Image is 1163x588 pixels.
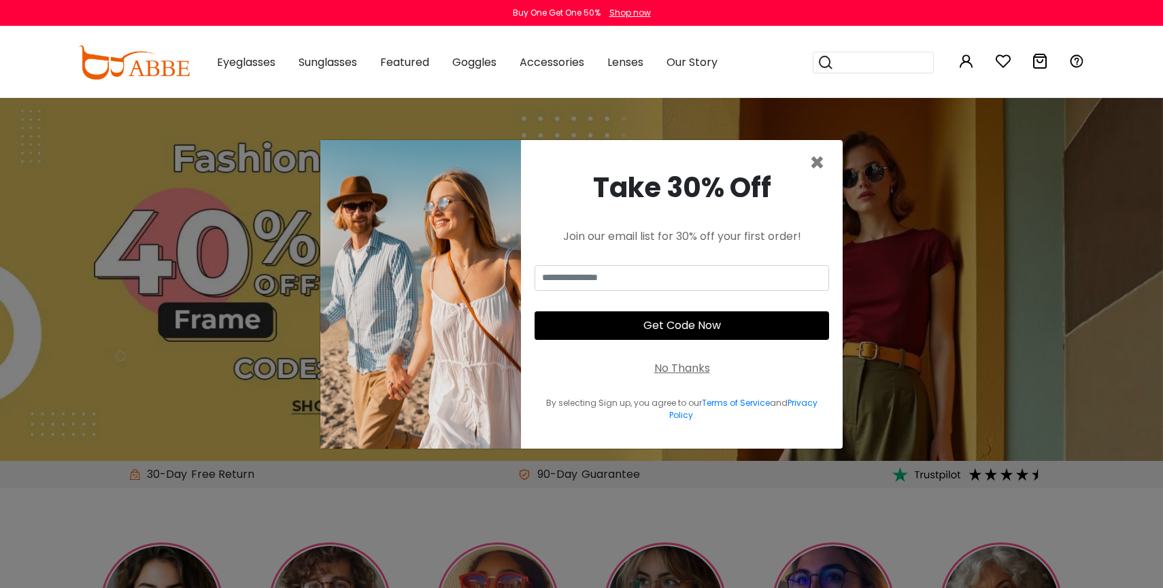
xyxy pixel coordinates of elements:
a: Terms of Service [702,397,770,409]
span: Sunglasses [299,54,357,70]
div: No Thanks [654,360,710,377]
button: Close [809,151,825,175]
img: abbeglasses.com [78,46,190,80]
div: By selecting Sign up, you agree to our and . [535,397,829,421]
div: Shop now [609,7,651,19]
a: Privacy Policy [669,397,818,421]
div: Buy One Get One 50% [513,7,601,19]
span: × [809,145,825,180]
span: Lenses [607,54,643,70]
span: Goggles [452,54,496,70]
span: Eyeglasses [217,54,275,70]
div: Take 30% Off [535,167,829,208]
span: Accessories [520,54,584,70]
button: Get Code Now [535,311,829,340]
span: Featured [380,54,429,70]
span: Our Story [667,54,718,70]
img: welcome [320,140,521,449]
div: Join our email list for 30% off your first order! [535,228,829,245]
a: Shop now [603,7,651,18]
